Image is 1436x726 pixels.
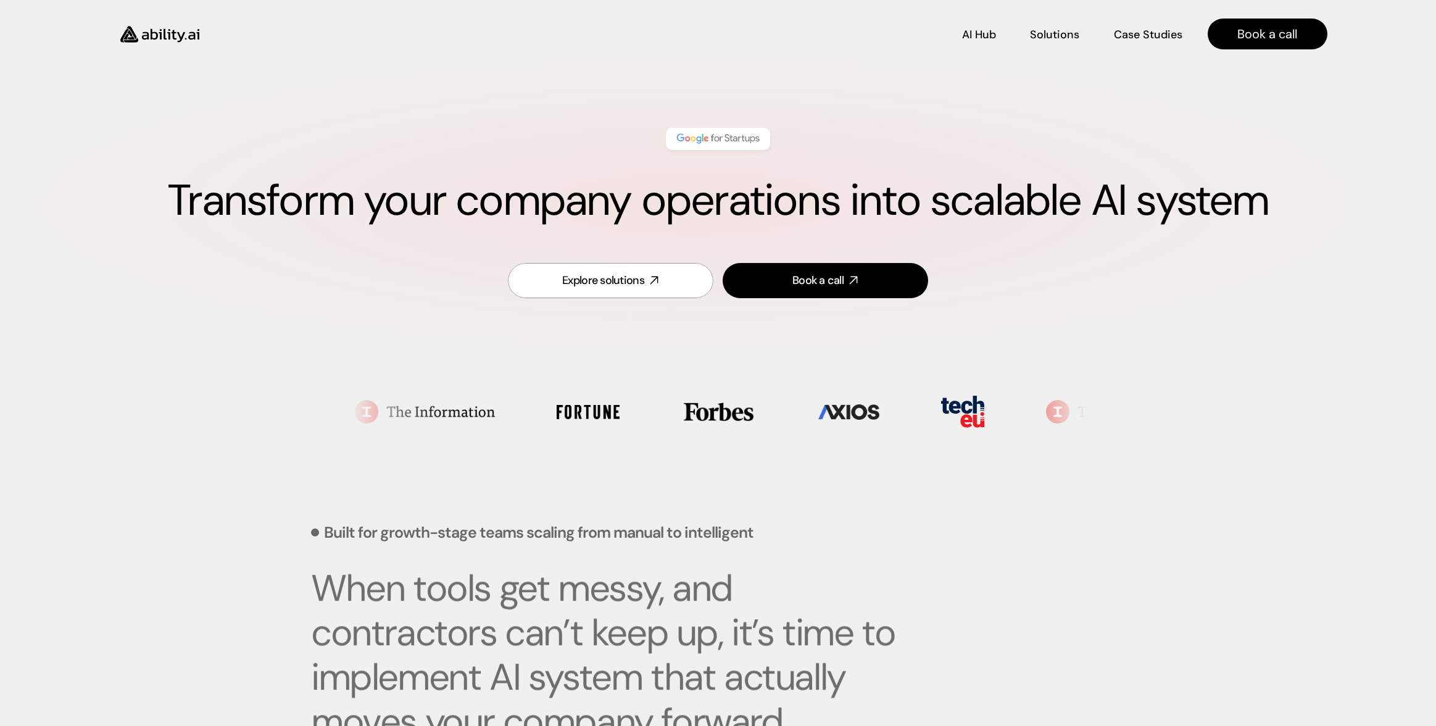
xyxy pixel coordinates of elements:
[1030,27,1079,43] p: Solutions
[723,263,928,298] a: Book a call
[792,273,844,288] div: Book a call
[49,175,1387,227] h1: Transform your company operations into scalable AI system
[962,27,996,43] p: AI Hub
[217,19,1327,49] nav: Main navigation
[324,525,753,540] p: Built for growth-stage teams scaling from manual to intelligent
[962,23,996,45] a: AI Hub
[1113,23,1183,45] a: Case Studies
[1114,27,1182,43] p: Case Studies
[1237,25,1297,43] p: Book a call
[562,273,644,288] div: Explore solutions
[1030,23,1079,45] a: Solutions
[1208,19,1327,49] a: Book a call
[508,263,713,298] a: Explore solutions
